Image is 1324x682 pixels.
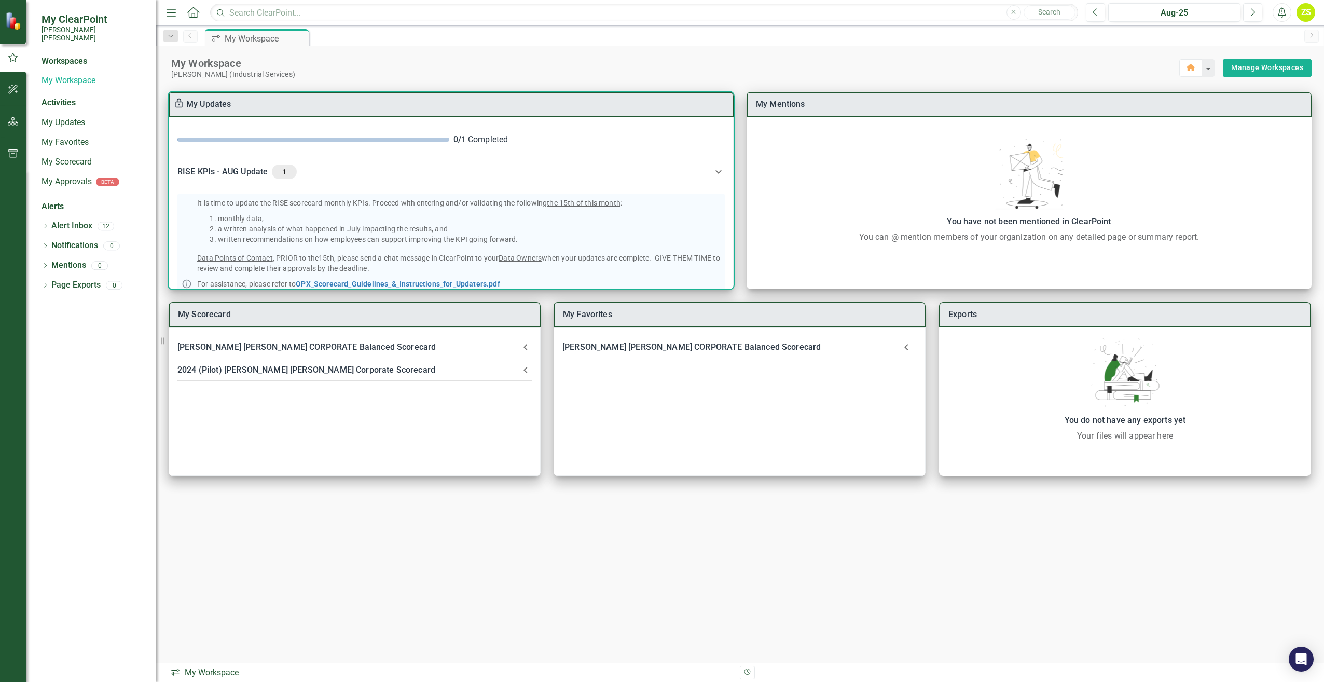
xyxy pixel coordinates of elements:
div: Your files will appear here [944,430,1306,442]
a: My Updates [186,99,231,109]
a: My Scorecard [178,309,231,319]
li: a written analysis of what happened in July impacting the results, and [218,224,721,234]
span: the 15th of this month [547,199,620,207]
button: Search [1024,5,1075,20]
button: Aug-25 [1108,3,1240,22]
p: For assistance, please refer to [197,279,721,289]
a: My Favorites [42,137,145,148]
div: [PERSON_NAME] [PERSON_NAME] CORPORATE Balanced Scorecard [169,336,540,359]
div: 0 [91,261,108,270]
a: Exports [948,309,977,319]
div: You do not have any exports yet [944,413,1306,428]
li: written recommendations on how employees can support improving the KPI going forward. [218,234,721,244]
div: 2024 (Pilot) [PERSON_NAME] [PERSON_NAME] Corporate Scorecard [177,363,519,377]
div: RISE KPIs - AUG Update [177,165,712,179]
div: [PERSON_NAME] [PERSON_NAME] CORPORATE Balanced Scorecard [562,340,896,354]
div: 0 [103,241,120,250]
button: Manage Workspaces [1223,59,1312,77]
a: My Mentions [756,99,805,109]
a: Mentions [51,260,86,271]
p: , PRIOR to the15th, please send a chat message in ClearPoint to your when your updates are comple... [197,253,721,274]
div: You can @ mention members of your organization on any detailed page or summary report. [752,231,1306,243]
a: My Favorites [563,309,612,319]
a: Page Exports [51,279,101,291]
img: ClearPoint Strategy [5,12,23,30]
div: My Workspace [225,32,306,45]
a: My Updates [42,117,145,129]
span: Data Owners [499,254,542,262]
a: My Scorecard [42,156,145,168]
div: 0 [106,281,122,290]
div: My Workspace [170,667,732,679]
div: Aug-25 [1112,7,1237,19]
span: Data Points of Contact [197,254,273,262]
a: Notifications [51,240,98,252]
div: 12 [98,222,114,230]
a: My Approvals [42,176,92,188]
div: To enable drag & drop and resizing, please duplicate this workspace from “Manage Workspaces” [174,98,186,111]
small: [PERSON_NAME] [PERSON_NAME] [42,25,145,43]
div: Open Intercom Messenger [1289,647,1314,672]
span: 1 [276,167,293,176]
div: Completed [453,134,725,146]
div: 2024 (Pilot) [PERSON_NAME] [PERSON_NAME] Corporate Scorecard [169,359,540,381]
div: RISE KPIs - AUG Update1 [169,154,733,189]
span: My ClearPoint [42,13,145,25]
a: OPX_Scorecard_Guidelines_&_Instructions_for_Updaters.pdf [296,280,500,288]
div: [PERSON_NAME] [PERSON_NAME] CORPORATE Balanced Scorecard [554,336,925,359]
div: [PERSON_NAME] (Industrial Services) [171,70,1179,79]
div: 0 / 1 [453,134,466,146]
input: Search ClearPoint... [210,4,1078,22]
li: monthly data, [218,213,721,224]
div: Alerts [42,201,145,213]
div: Activities [42,97,145,109]
span: Search [1038,8,1060,16]
p: It is time to update the RISE scorecard monthly KPIs. Proceed with entering and/or validating the... [197,198,721,208]
div: split button [1223,59,1312,77]
div: [PERSON_NAME] [PERSON_NAME] CORPORATE Balanced Scorecard [177,340,519,354]
div: BETA [96,178,119,186]
button: ZS [1297,3,1315,22]
a: Alert Inbox [51,220,92,232]
div: You have not been mentioned in ClearPoint [752,214,1306,229]
a: Manage Workspaces [1231,61,1303,74]
a: My Workspace [42,75,145,87]
div: Workspaces [42,56,87,67]
div: My Workspace [171,57,1179,70]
